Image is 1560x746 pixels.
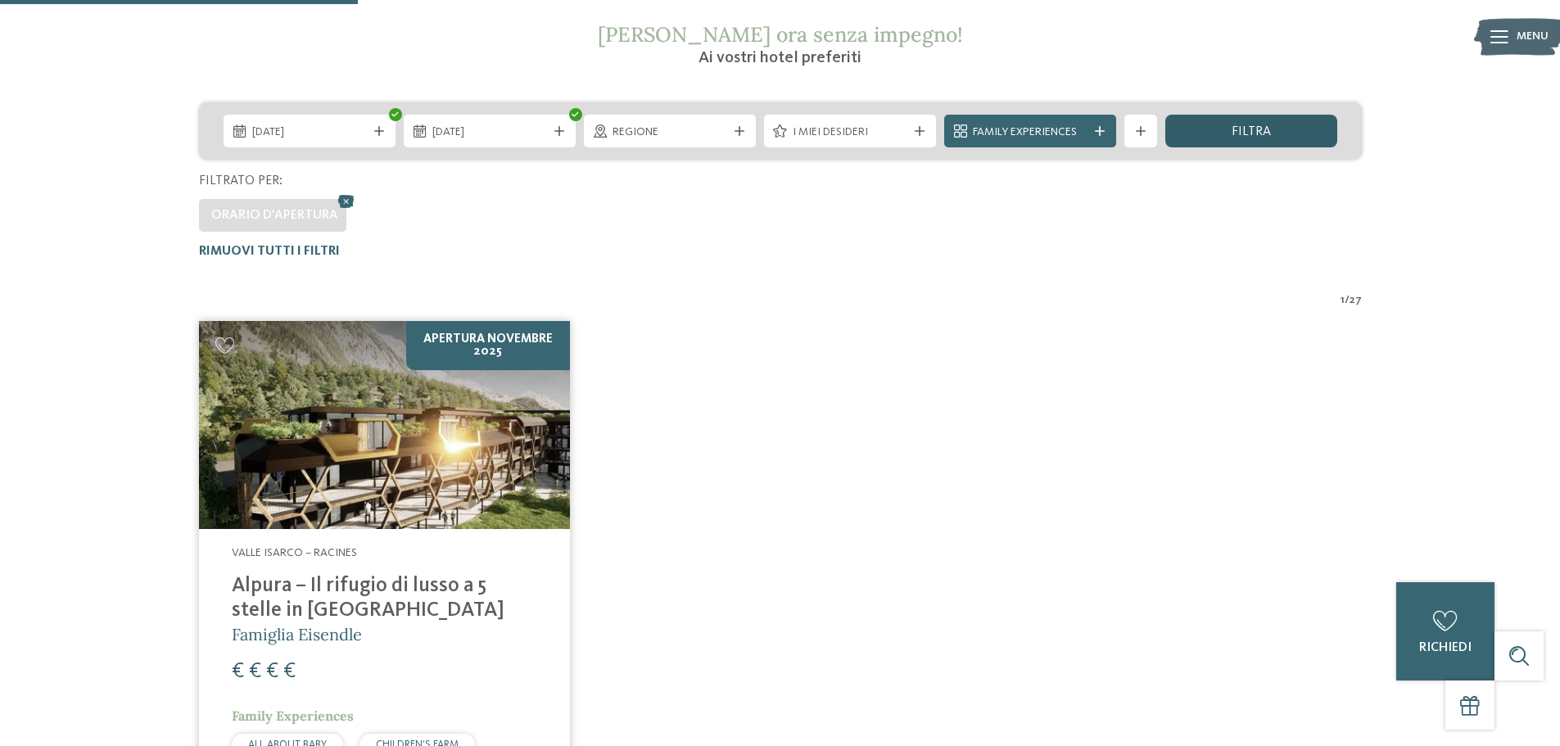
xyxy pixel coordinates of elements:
[699,50,861,66] span: Ai vostri hotel preferiti
[266,661,278,682] span: €
[232,574,537,623] h4: Alpura – Il rifugio di lusso a 5 stelle in [GEOGRAPHIC_DATA]
[1345,292,1350,309] span: /
[1341,292,1345,309] span: 1
[613,124,727,141] span: Regione
[199,321,570,530] img: Cercate un hotel per famiglie? Qui troverete solo i migliori!
[283,661,296,682] span: €
[973,124,1087,141] span: Family Experiences
[432,124,547,141] span: [DATE]
[1396,582,1494,680] a: richiedi
[199,174,283,188] span: Filtrato per:
[211,209,338,222] span: Orario d'apertura
[232,624,362,644] span: Famiglia Eisendle
[1350,292,1362,309] span: 27
[232,661,244,682] span: €
[232,708,354,724] span: Family Experiences
[1419,641,1472,654] span: richiedi
[249,661,261,682] span: €
[793,124,907,141] span: I miei desideri
[598,21,963,47] span: [PERSON_NAME] ora senza impegno!
[199,245,340,258] span: Rimuovi tutti i filtri
[1232,125,1271,138] span: filtra
[232,547,357,558] span: Valle Isarco – Racines
[252,124,367,141] span: [DATE]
